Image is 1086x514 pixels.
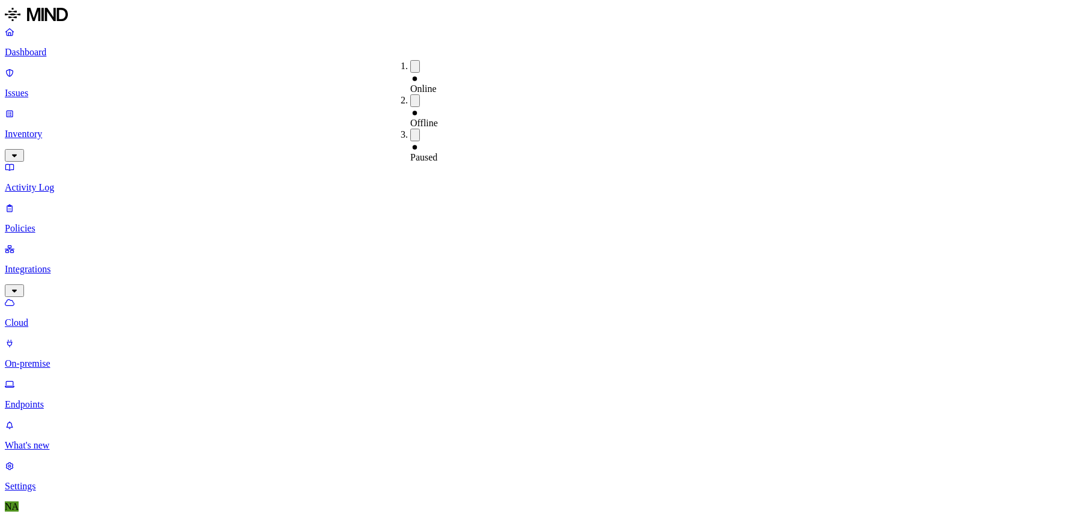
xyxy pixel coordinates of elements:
[5,460,1081,492] a: Settings
[5,5,68,24] img: MIND
[5,317,1081,328] p: Cloud
[5,162,1081,193] a: Activity Log
[5,358,1081,369] p: On-premise
[5,5,1081,26] a: MIND
[5,26,1081,58] a: Dashboard
[5,67,1081,99] a: Issues
[5,420,1081,451] a: What's new
[5,481,1081,492] p: Settings
[5,182,1081,193] p: Activity Log
[5,264,1081,275] p: Integrations
[5,47,1081,58] p: Dashboard
[5,88,1081,99] p: Issues
[5,129,1081,139] p: Inventory
[5,108,1081,160] a: Inventory
[5,440,1081,451] p: What's new
[5,223,1081,234] p: Policies
[5,501,19,512] span: NA
[5,399,1081,410] p: Endpoints
[5,297,1081,328] a: Cloud
[5,338,1081,369] a: On-premise
[5,243,1081,295] a: Integrations
[5,203,1081,234] a: Policies
[5,379,1081,410] a: Endpoints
